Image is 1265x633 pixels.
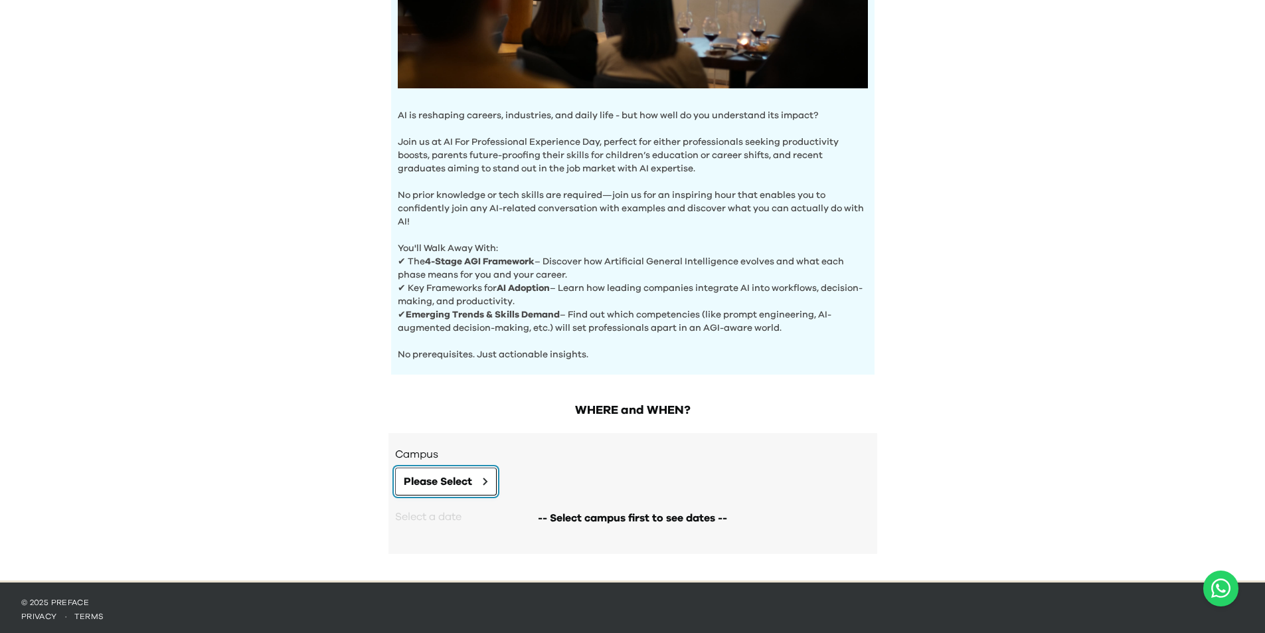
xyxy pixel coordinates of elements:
span: -- Select campus first to see dates -- [538,510,727,526]
p: AI is reshaping careers, industries, and daily life - but how well do you understand its impact? [398,109,868,122]
b: Emerging Trends & Skills Demand [406,310,560,319]
p: Join us at AI For Professional Experience Day, perfect for either professionals seeking productiv... [398,122,868,175]
a: terms [74,612,104,620]
p: ✔ The – Discover how Artificial General Intelligence evolves and what each phase means for you an... [398,255,868,282]
a: privacy [21,612,57,620]
h3: Campus [395,446,871,462]
span: · [57,612,74,620]
p: ✔ Key Frameworks for – Learn how leading companies integrate AI into workflows, decision-making, ... [398,282,868,308]
span: Please Select [404,474,472,490]
button: Open WhatsApp chat [1203,571,1238,606]
b: 4-Stage AGI Framework [425,257,535,266]
h2: WHERE and WHEN? [388,401,877,420]
p: No prerequisites. Just actionable insights. [398,335,868,361]
p: © 2025 Preface [21,597,1244,608]
button: Please Select [395,468,497,496]
b: AI Adoption [497,284,550,293]
p: No prior knowledge or tech skills are required—join us for an inspiring hour that enables you to ... [398,175,868,228]
a: Chat with us on WhatsApp [1203,571,1238,606]
p: ✔ – Find out which competencies (like prompt engineering, AI-augmented decision-making, etc.) wil... [398,308,868,335]
p: You'll Walk Away With: [398,228,868,255]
